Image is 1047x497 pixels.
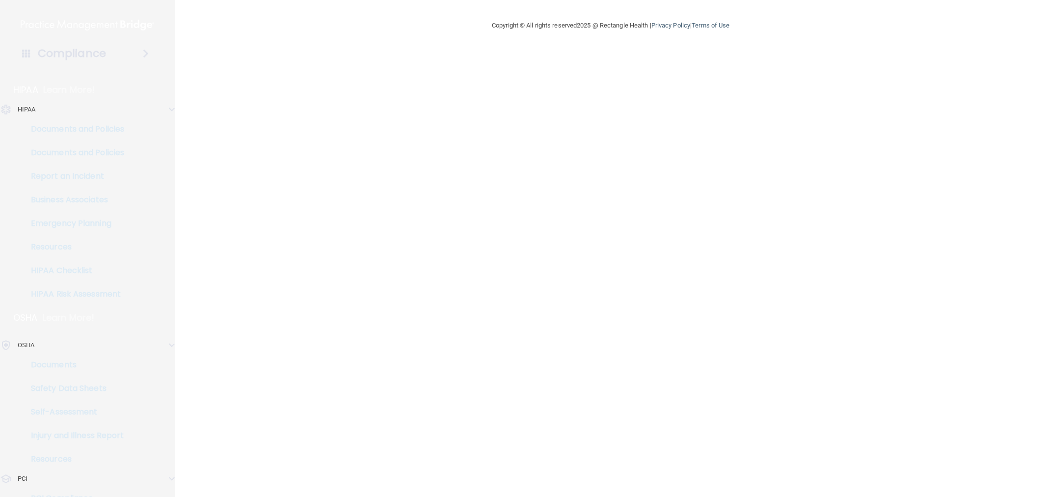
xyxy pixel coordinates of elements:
[18,473,27,485] p: PCI
[6,219,140,228] p: Emergency Planning
[6,289,140,299] p: HIPAA Risk Assessment
[13,312,38,324] p: OSHA
[6,195,140,205] p: Business Associates
[6,171,140,181] p: Report an Incident
[21,15,154,35] img: PMB logo
[6,454,140,464] p: Resources
[43,84,95,96] p: Learn More!
[6,242,140,252] p: Resources
[6,266,140,276] p: HIPAA Checklist
[18,339,34,351] p: OSHA
[6,431,140,441] p: Injury and Illness Report
[38,47,106,60] h4: Compliance
[431,10,790,41] div: Copyright © All rights reserved 2025 @ Rectangle Health | |
[6,384,140,393] p: Safety Data Sheets
[43,312,95,324] p: Learn More!
[18,104,36,115] p: HIPAA
[6,148,140,158] p: Documents and Policies
[692,22,729,29] a: Terms of Use
[6,407,140,417] p: Self-Assessment
[651,22,690,29] a: Privacy Policy
[13,84,38,96] p: HIPAA
[6,124,140,134] p: Documents and Policies
[6,360,140,370] p: Documents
